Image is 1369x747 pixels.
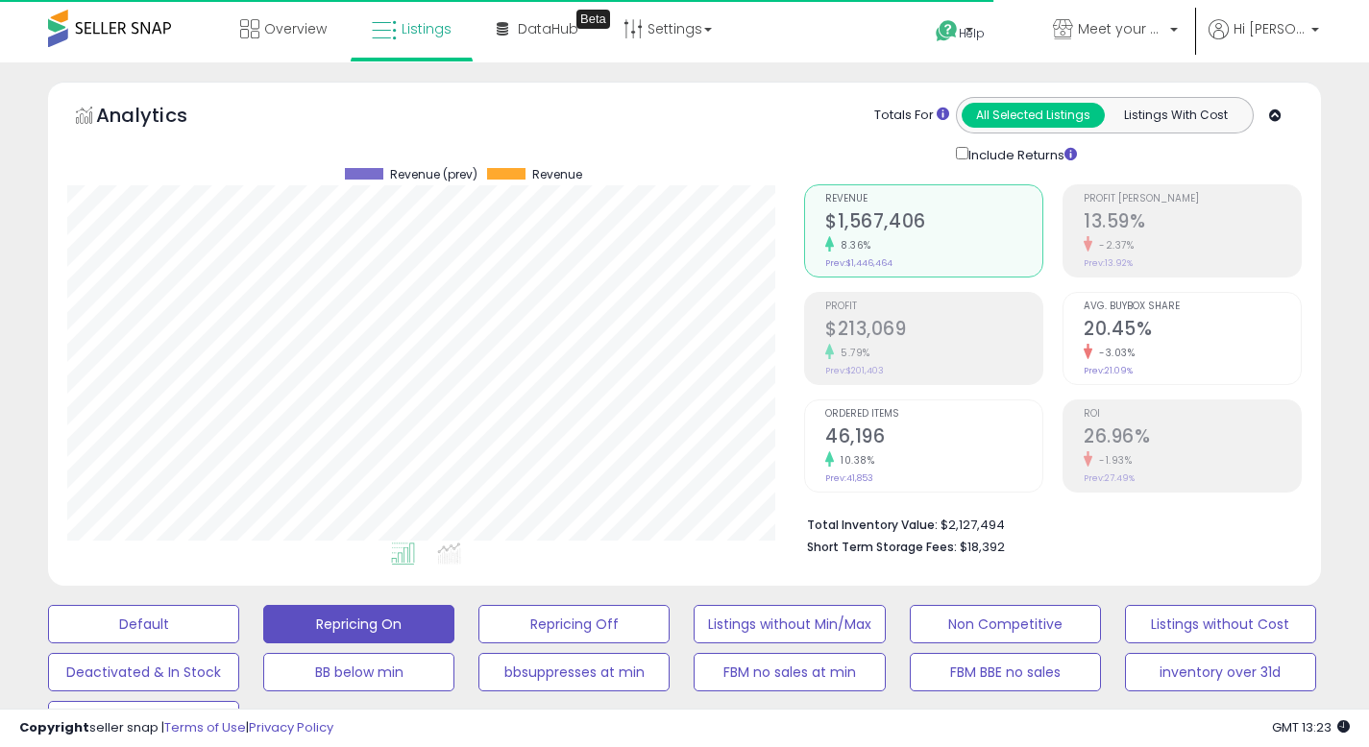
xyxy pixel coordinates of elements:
[834,238,871,253] small: 8.36%
[962,103,1105,128] button: All Selected Listings
[19,719,333,737] div: seller snap | |
[48,701,239,739] button: 0 comp no sales
[1104,103,1247,128] button: Listings With Cost
[960,538,1005,556] span: $18,392
[532,168,582,181] span: Revenue
[164,718,246,736] a: Terms of Use
[1234,19,1306,38] span: Hi [PERSON_NAME]
[1209,19,1319,62] a: Hi [PERSON_NAME]
[935,19,959,43] i: Get Help
[825,194,1042,205] span: Revenue
[807,512,1287,535] li: $2,127,494
[264,19,327,38] span: Overview
[694,605,885,643] button: Listings without Min/Max
[1092,346,1135,360] small: -3.03%
[825,318,1042,344] h2: $213,069
[920,5,1022,62] a: Help
[1125,653,1316,691] button: inventory over 31d
[910,653,1101,691] button: FBM BBE no sales
[263,653,454,691] button: BB below min
[48,653,239,691] button: Deactivated & In Stock
[807,539,957,555] b: Short Term Storage Fees:
[390,168,477,181] span: Revenue (prev)
[518,19,578,38] span: DataHub
[874,107,949,125] div: Totals For
[910,605,1101,643] button: Non Competitive
[941,143,1100,165] div: Include Returns
[1272,718,1350,736] span: 2025-10-6 13:23 GMT
[1084,257,1133,269] small: Prev: 13.92%
[263,605,454,643] button: Repricing On
[249,718,333,736] a: Privacy Policy
[1092,453,1132,468] small: -1.93%
[1125,605,1316,643] button: Listings without Cost
[1084,194,1301,205] span: Profit [PERSON_NAME]
[1078,19,1164,38] span: Meet your needs
[1084,472,1135,484] small: Prev: 27.49%
[825,409,1042,420] span: Ordered Items
[1084,425,1301,451] h2: 26.96%
[48,605,239,643] button: Default
[19,718,89,736] strong: Copyright
[576,10,610,29] div: Tooltip anchor
[1084,301,1301,312] span: Avg. Buybox Share
[478,605,670,643] button: Repricing Off
[959,25,985,41] span: Help
[1084,409,1301,420] span: ROI
[807,517,938,533] b: Total Inventory Value:
[825,472,873,484] small: Prev: 41,853
[834,346,870,360] small: 5.79%
[825,210,1042,236] h2: $1,567,406
[96,102,225,133] h5: Analytics
[825,301,1042,312] span: Profit
[825,425,1042,451] h2: 46,196
[1084,210,1301,236] h2: 13.59%
[834,453,874,468] small: 10.38%
[478,653,670,691] button: bbsuppresses at min
[1084,318,1301,344] h2: 20.45%
[825,257,892,269] small: Prev: $1,446,464
[694,653,885,691] button: FBM no sales at min
[402,19,452,38] span: Listings
[825,365,884,376] small: Prev: $201,403
[1092,238,1134,253] small: -2.37%
[1084,365,1133,376] small: Prev: 21.09%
